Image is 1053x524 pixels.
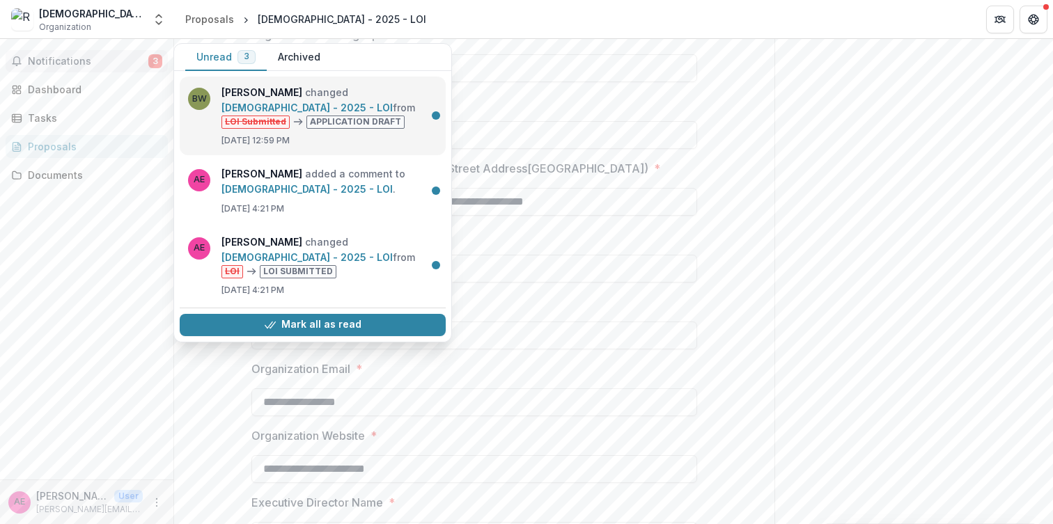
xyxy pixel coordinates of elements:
span: 3 [244,51,249,61]
div: Tasks [28,111,157,125]
button: Partners [986,6,1014,33]
p: changed from [221,85,437,129]
nav: breadcrumb [180,9,432,29]
p: [PERSON_NAME][EMAIL_ADDRESS][DOMAIN_NAME] [36,503,143,516]
div: Documents [28,168,157,182]
p: changed from [221,235,437,278]
a: [DEMOGRAPHIC_DATA] - 2025 - LOI [221,102,393,113]
a: Proposals [180,9,240,29]
p: User [114,490,143,502]
button: More [148,494,165,511]
div: Proposals [185,12,234,26]
img: Resurrection Church [11,8,33,31]
button: Mark all as read [180,314,446,336]
span: Notifications [28,56,148,68]
div: [DEMOGRAPHIC_DATA] [39,6,143,21]
div: Anna English [14,498,25,507]
span: 3 [148,54,162,68]
div: [DEMOGRAPHIC_DATA] - 2025 - LOI [258,12,426,26]
a: [DEMOGRAPHIC_DATA] - 2025 - LOI [221,251,393,263]
button: Notifications3 [6,50,168,72]
p: Executive Director Name [251,494,383,511]
a: Tasks [6,106,168,129]
button: Archived [267,44,331,71]
div: Proposals [28,139,157,154]
p: Organization Website [251,427,365,444]
button: Open entity switcher [149,6,169,33]
span: Organization [39,21,91,33]
div: Dashboard [28,82,157,97]
a: Documents [6,164,168,186]
p: [PERSON_NAME] [36,489,109,503]
button: Unread [185,44,267,71]
a: Dashboard [6,78,168,101]
p: added a comment to . [221,166,437,197]
a: Proposals [6,135,168,158]
p: Organization Email [251,360,350,377]
button: Get Help [1020,6,1047,33]
a: [DEMOGRAPHIC_DATA] - 2025 - LOI [221,183,393,195]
